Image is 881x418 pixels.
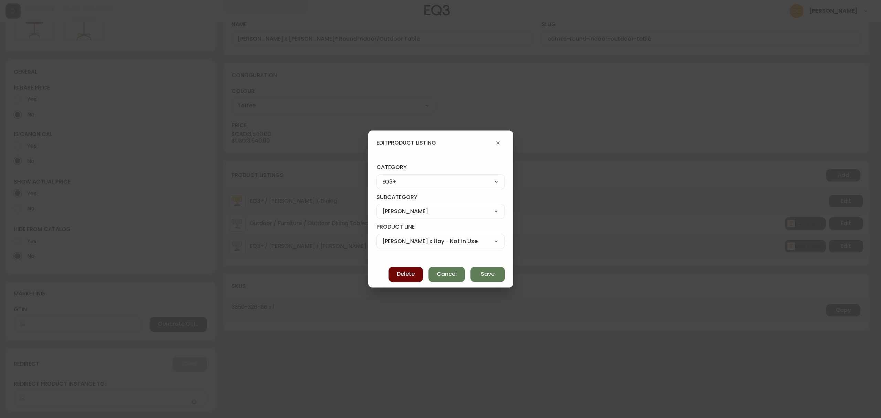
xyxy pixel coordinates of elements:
[428,267,465,282] button: Cancel
[397,270,415,278] span: Delete
[470,267,505,282] button: Save
[376,164,505,174] h4: category
[481,270,495,278] span: Save
[437,270,457,278] span: Cancel
[376,223,505,233] h4: product line
[389,267,423,282] button: Delete
[376,194,505,204] h4: subcategory
[376,139,436,147] h4: Edit Product Listing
